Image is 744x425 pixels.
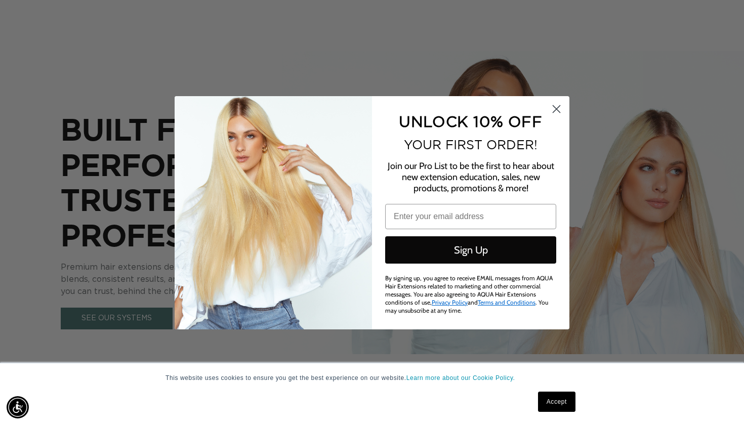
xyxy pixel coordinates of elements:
img: daab8b0d-f573-4e8c-a4d0-05ad8d765127.png [175,96,372,329]
a: Learn more about our Cookie Policy. [406,374,515,381]
input: Enter your email address [385,204,556,229]
span: By signing up, you agree to receive EMAIL messages from AQUA Hair Extensions related to marketing... [385,274,553,314]
a: Privacy Policy [432,299,468,306]
p: This website uses cookies to ensure you get the best experience on our website. [166,373,578,382]
iframe: Chat Widget [693,376,744,425]
button: Sign Up [385,236,556,264]
span: UNLOCK 10% OFF [399,113,542,130]
div: Accessibility Menu [7,396,29,418]
button: Close dialog [548,100,565,118]
span: YOUR FIRST ORDER! [404,138,538,152]
a: Accept [538,392,575,412]
a: Terms and Conditions [478,299,535,306]
span: Join our Pro List to be the first to hear about new extension education, sales, new products, pro... [388,160,554,194]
